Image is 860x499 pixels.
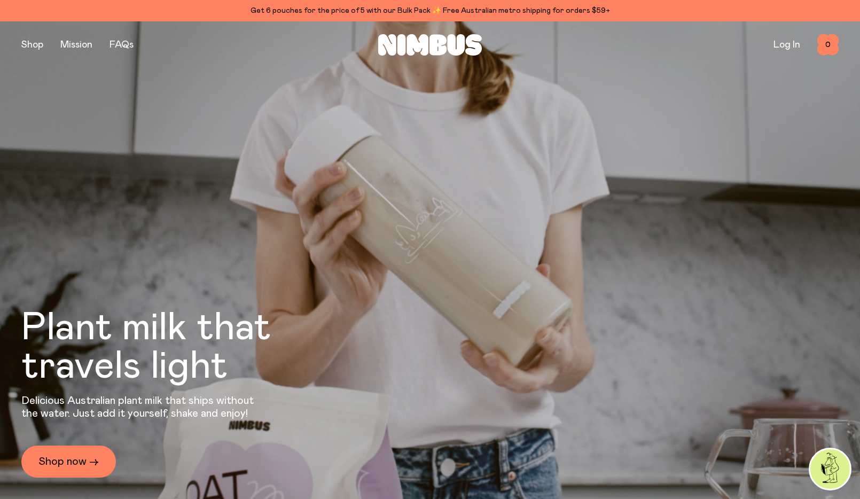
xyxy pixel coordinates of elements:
[60,40,92,50] a: Mission
[110,40,134,50] a: FAQs
[21,394,261,420] p: Delicious Australian plant milk that ships without the water. Just add it yourself, shake and enjoy!
[817,34,839,56] button: 0
[810,449,850,489] img: agent
[21,4,839,17] div: Get 6 pouches for the price of 5 with our Bulk Pack ✨ Free Australian metro shipping for orders $59+
[773,40,800,50] a: Log In
[21,446,116,478] a: Shop now →
[21,309,329,386] h1: Plant milk that travels light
